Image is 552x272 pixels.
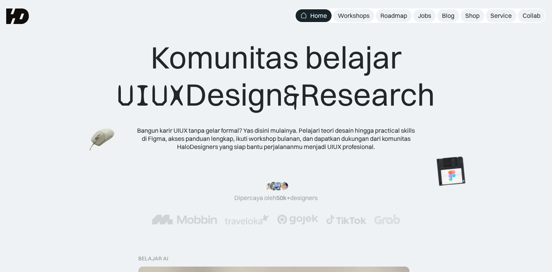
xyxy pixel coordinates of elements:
[465,12,480,20] div: Shop
[276,194,290,202] span: 50k+
[117,77,185,114] span: UIUX
[461,9,484,22] a: Shop
[137,127,416,151] div: Bangun karir UIUX tanpa gelar formal? Yas disini mulainya. Pelajari teori desain hingga practical...
[283,77,300,114] span: &
[523,12,540,20] div: Collab
[376,9,412,22] a: Roadmap
[333,9,374,22] a: Workshops
[518,9,545,22] a: Collab
[296,9,332,22] a: Home
[138,255,168,262] div: belajar ai
[380,12,407,20] div: Roadmap
[418,12,431,20] div: Jobs
[310,12,327,20] div: Home
[486,9,516,22] a: Service
[413,9,436,22] a: Jobs
[117,39,435,114] div: Komunitas belajar Design Research
[234,194,318,202] div: Dipercaya oleh designers
[442,12,454,20] div: Blog
[338,12,370,20] div: Workshops
[437,9,459,22] a: Blog
[490,12,512,20] div: Service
